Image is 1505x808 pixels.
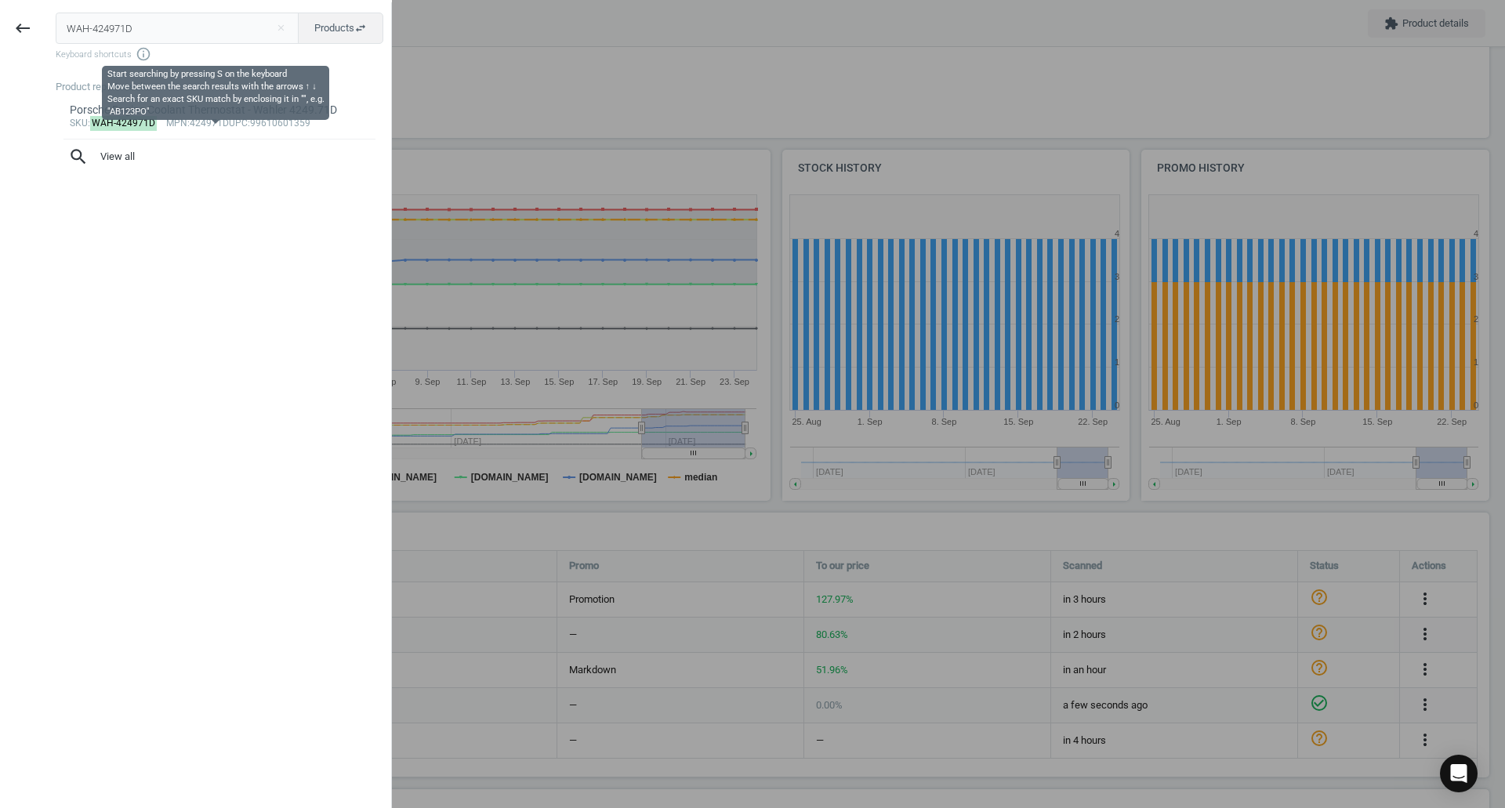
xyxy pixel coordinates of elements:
[56,13,299,44] input: Enter the SKU or product name
[136,46,151,62] i: info_outline
[68,147,89,167] i: search
[56,46,383,62] span: Keyboard shortcuts
[5,10,41,47] button: keyboard_backspace
[107,68,325,118] div: Start searching by pressing S on the keyboard Move between the search results with the arrows ↑ ↓...
[13,19,32,38] i: keyboard_backspace
[354,22,367,34] i: swap_horiz
[68,147,371,167] span: View all
[56,139,383,174] button: searchView all
[1440,755,1478,792] div: Open Intercom Messenger
[70,103,370,118] div: Porsche Engine Coolant Thermostat - Wahler 4249.71D
[269,21,292,35] button: Close
[56,80,391,94] div: Product report results
[90,116,158,131] mark: WAH-424971D
[314,21,367,35] span: Products
[70,118,88,129] span: sku
[70,118,370,130] div: : :424971D :99610601359
[298,13,383,44] button: Productsswap_horiz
